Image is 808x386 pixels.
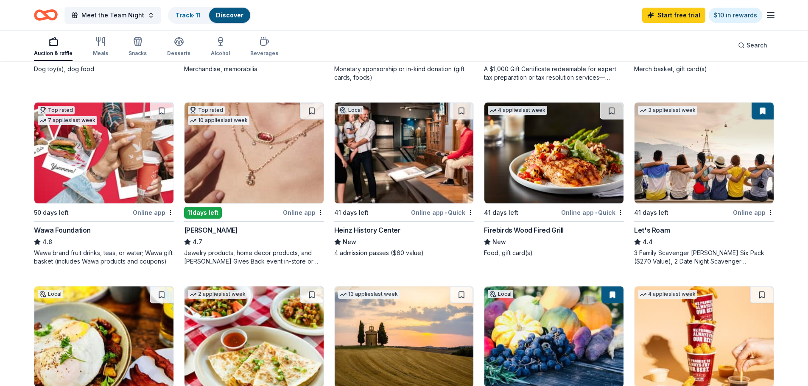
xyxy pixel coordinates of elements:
div: Beverages [250,50,278,57]
div: 10 applies last week [188,116,249,125]
a: Home [34,5,58,25]
div: Wawa Foundation [34,225,91,235]
span: Search [746,40,767,50]
a: Discover [216,11,243,19]
div: Online app [133,207,174,218]
img: Image for Heinz History Center [335,103,474,203]
div: Jewelry products, home decor products, and [PERSON_NAME] Gives Back event in-store or online (or ... [184,249,324,266]
div: 41 days left [634,208,668,218]
a: Image for Kendra ScottTop rated10 applieslast week11days leftOnline app[PERSON_NAME]4.7Jewelry pr... [184,102,324,266]
div: Monetary sponsorship or in-kind donation (gift cards, foods) [334,65,474,82]
span: • [445,209,447,216]
div: A $1,000 Gift Certificate redeemable for expert tax preparation or tax resolution services—recipi... [484,65,624,82]
div: 7 applies last week [38,116,97,125]
span: 4.4 [643,237,653,247]
div: Food, gift card(s) [484,249,624,257]
div: 13 applies last week [338,290,400,299]
div: Dog toy(s), dog food [34,65,174,73]
div: Local [488,290,513,298]
span: 4.7 [193,237,202,247]
div: 2 applies last week [188,290,247,299]
div: Merch basket, gift card(s) [634,65,774,73]
button: Meals [93,33,108,61]
button: Beverages [250,33,278,61]
div: Local [338,106,363,114]
img: Image for Kendra Scott [185,103,324,203]
img: Image for Let's Roam [635,103,774,203]
div: 4 applies last week [638,290,697,299]
div: Firebirds Wood Fired Grill [484,225,564,235]
div: Top rated [38,106,75,114]
div: Online app [733,207,774,218]
button: Alcohol [211,33,230,61]
div: Desserts [167,50,190,57]
a: Image for Heinz History CenterLocal41 days leftOnline app•QuickHeinz History CenterNew4 admission... [334,102,474,257]
button: Track· 11Discover [168,7,251,24]
button: Search [731,37,774,54]
div: [PERSON_NAME] [184,225,238,235]
div: Wawa brand fruit drinks, teas, or water; Wawa gift basket (includes Wawa products and coupons) [34,249,174,266]
span: • [595,209,597,216]
button: Meet the Team Night [64,7,161,24]
button: Desserts [167,33,190,61]
span: New [492,237,506,247]
div: Top rated [188,106,225,114]
a: Image for Wawa FoundationTop rated7 applieslast week50 days leftOnline appWawa Foundation4.8Wawa ... [34,102,174,266]
div: 11 days left [184,207,222,219]
div: Merchandise, memorabilia [184,65,324,73]
div: Local [38,290,63,298]
a: $10 in rewards [709,8,762,23]
div: 4 applies last week [488,106,547,115]
div: Let's Roam [634,225,670,235]
div: Alcohol [211,50,230,57]
div: Heinz History Center [334,225,401,235]
div: 4 admission passes ($60 value) [334,249,474,257]
span: 4.8 [42,237,52,247]
div: 3 Family Scavenger [PERSON_NAME] Six Pack ($270 Value), 2 Date Night Scavenger [PERSON_NAME] Two ... [634,249,774,266]
div: Online app Quick [411,207,474,218]
div: Online app [283,207,324,218]
div: Meals [93,50,108,57]
div: 41 days left [334,208,369,218]
span: Meet the Team Night [81,10,144,20]
a: Track· 11 [176,11,201,19]
img: Image for Firebirds Wood Fired Grill [484,103,623,203]
span: New [343,237,356,247]
button: Auction & raffle [34,33,73,61]
a: Start free trial [642,8,705,23]
div: Online app Quick [561,207,624,218]
img: Image for Wawa Foundation [34,103,173,203]
div: Snacks [129,50,147,57]
a: Image for Firebirds Wood Fired Grill4 applieslast week41 days leftOnline app•QuickFirebirds Wood ... [484,102,624,257]
div: 3 applies last week [638,106,697,115]
div: Auction & raffle [34,50,73,57]
a: Image for Let's Roam3 applieslast week41 days leftOnline appLet's Roam4.43 Family Scavenger [PERS... [634,102,774,266]
div: 50 days left [34,208,69,218]
button: Snacks [129,33,147,61]
div: 41 days left [484,208,518,218]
